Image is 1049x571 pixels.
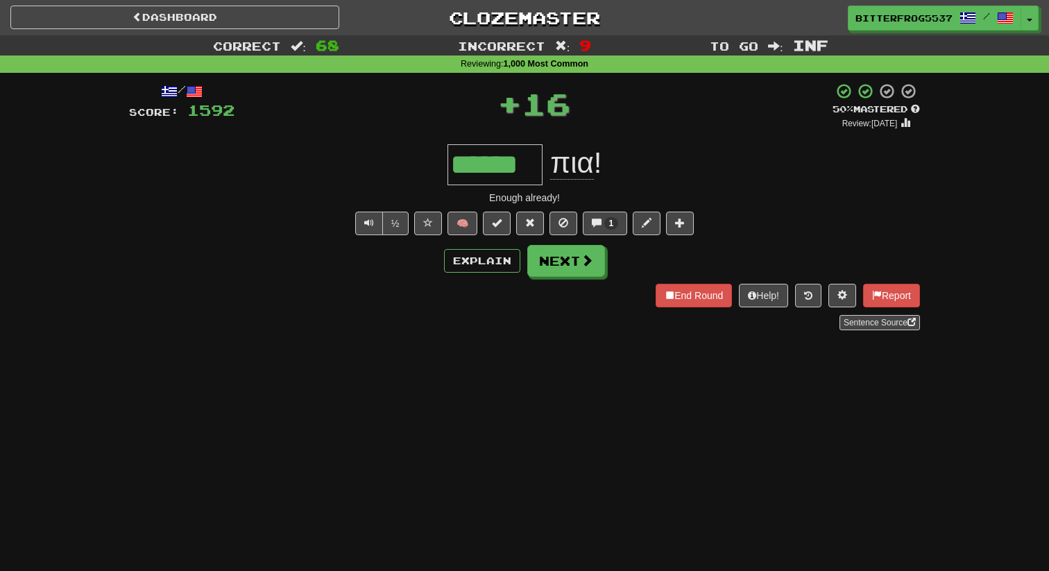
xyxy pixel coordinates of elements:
button: Round history (alt+y) [795,284,821,307]
span: : [291,40,306,52]
span: : [768,40,783,52]
button: Set this sentence to 100% Mastered (alt+m) [483,212,511,235]
span: Score: [129,106,179,118]
button: Explain [444,249,520,273]
button: Add to collection (alt+a) [666,212,694,235]
button: Reset to 0% Mastered (alt+r) [516,212,544,235]
strong: 1,000 Most Common [504,59,588,69]
button: Play sentence audio (ctl+space) [355,212,383,235]
span: Inf [793,37,828,53]
span: 68 [316,37,339,53]
a: Dashboard [10,6,339,29]
span: 50 % [833,103,853,114]
button: Ignore sentence (alt+i) [549,212,577,235]
a: BitterFrog5537 / [848,6,1021,31]
span: 1592 [187,101,234,119]
span: ! [543,146,602,180]
button: Favorite sentence (alt+f) [414,212,442,235]
button: ½ [382,212,409,235]
a: Sentence Source [839,315,920,330]
span: 16 [522,86,570,121]
button: Report [863,284,920,307]
span: BitterFrog5537 [855,12,953,24]
span: To go [710,39,758,53]
span: Incorrect [458,39,545,53]
button: 🧠 [447,212,477,235]
span: πια [550,146,594,180]
div: Enough already! [129,191,920,205]
small: Review: [DATE] [842,119,898,128]
div: Mastered [833,103,920,116]
span: / [983,11,990,21]
button: Edit sentence (alt+d) [633,212,660,235]
span: 9 [579,37,591,53]
a: Clozemaster [360,6,689,30]
span: + [497,83,522,124]
button: Next [527,245,605,277]
span: 1 [609,219,614,228]
button: 1 [583,212,628,235]
div: / [129,83,234,100]
span: Correct [213,39,281,53]
span: : [555,40,570,52]
button: End Round [656,284,732,307]
div: Text-to-speech controls [352,212,409,235]
button: Help! [739,284,788,307]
